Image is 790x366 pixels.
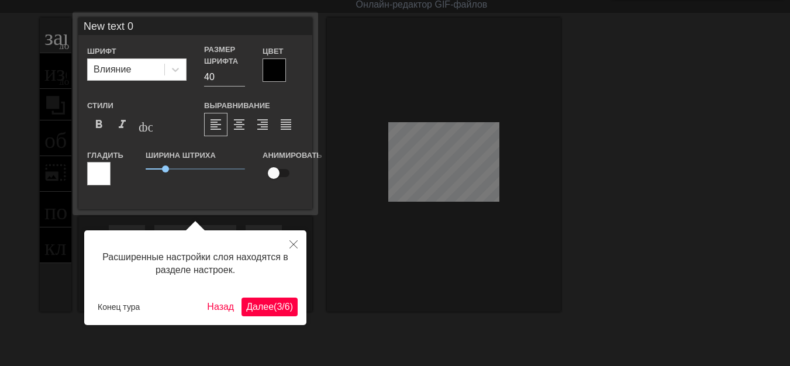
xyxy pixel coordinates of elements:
[246,302,274,312] font: Далее
[242,298,298,316] button: Следующий
[285,302,290,312] font: 6
[98,302,140,312] font: Конец тура
[282,302,284,312] font: /
[281,230,306,257] button: Закрывать
[93,298,144,316] button: Конец тура
[277,302,282,312] font: 3
[102,252,288,275] font: Расширенные настройки слоя находятся в разделе настроек.
[202,298,239,316] button: Назад
[207,302,234,312] font: Назад
[290,302,293,312] font: )
[274,302,277,312] font: (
